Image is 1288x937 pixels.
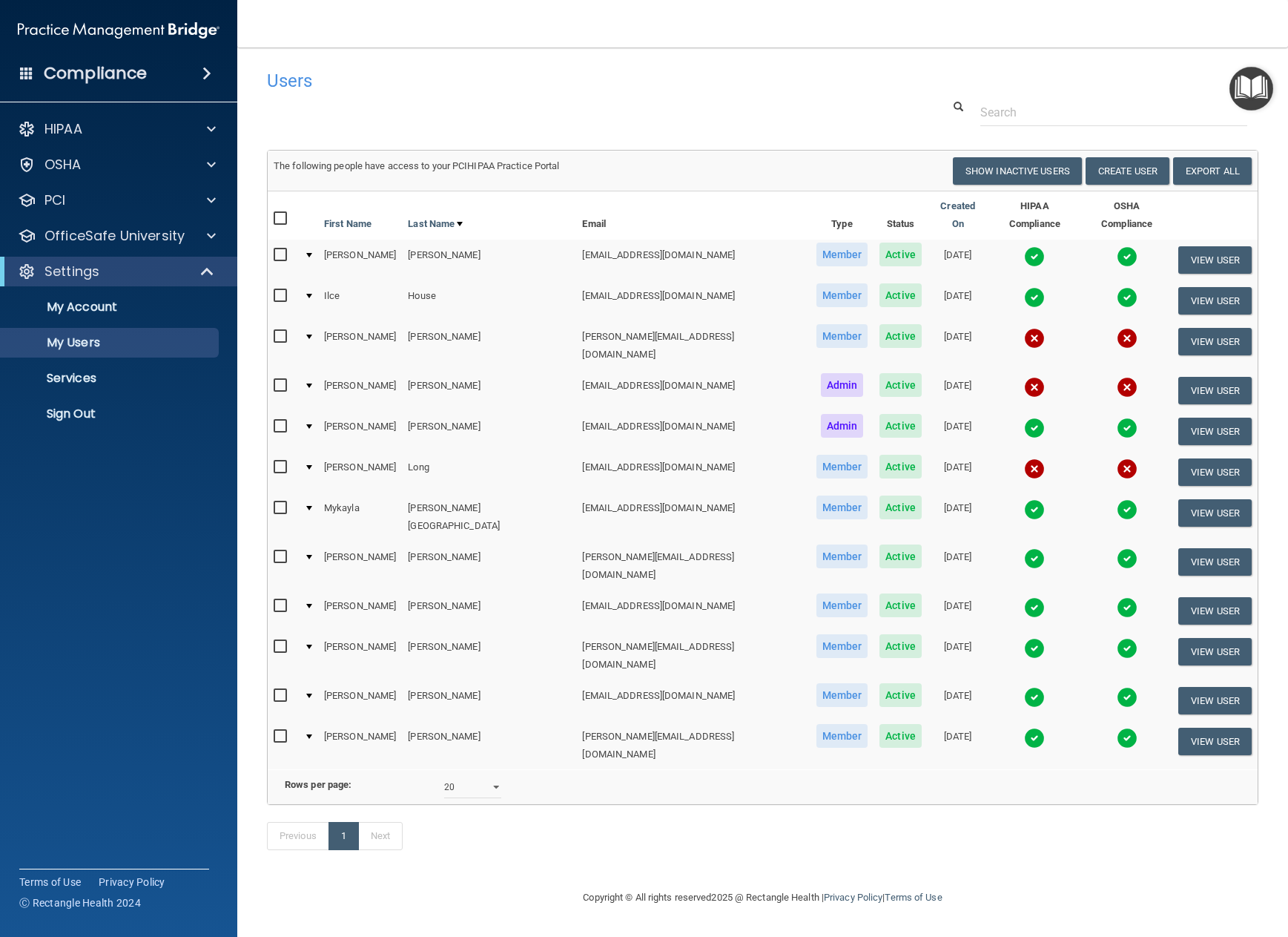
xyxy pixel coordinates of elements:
[934,197,982,233] a: Created On
[816,545,868,568] span: Member
[928,493,988,542] td: [DATE]
[879,283,922,307] span: Active
[1024,548,1045,569] img: tick.e7d51cea.svg
[402,493,576,542] td: [PERSON_NAME][GEOGRAPHIC_DATA]
[576,321,810,370] td: [PERSON_NAME][EMAIL_ADDRESS][DOMAIN_NAME]
[402,542,576,591] td: [PERSON_NAME]
[879,455,922,479] span: Active
[879,243,922,266] span: Active
[19,875,81,890] a: Terms of Use
[285,779,351,790] b: Rows per page:
[18,120,216,138] a: HIPAA
[928,240,988,280] td: [DATE]
[318,680,402,721] td: [PERSON_NAME]
[879,545,922,568] span: Active
[576,411,810,452] td: [EMAIL_ADDRESS][DOMAIN_NAME]
[99,875,165,890] a: Privacy Policy
[44,191,65,209] p: PCI
[1024,328,1045,349] img: cross.ca9f0e7f.svg
[988,191,1082,240] th: HIPAA Compliance
[816,594,868,617] span: Member
[318,721,402,769] td: [PERSON_NAME]
[402,631,576,680] td: [PERSON_NAME]
[318,321,402,370] td: [PERSON_NAME]
[44,63,147,84] h4: Compliance
[576,191,810,240] th: Email
[1117,548,1137,569] img: tick.e7d51cea.svg
[402,721,576,769] td: [PERSON_NAME]
[1178,548,1252,576] button: View User
[402,680,576,721] td: [PERSON_NAME]
[1173,157,1252,185] a: Export All
[816,634,868,658] span: Member
[324,215,371,233] a: First Name
[816,455,868,479] span: Member
[879,594,922,617] span: Active
[402,280,576,321] td: House
[318,452,402,493] td: [PERSON_NAME]
[402,240,576,280] td: [PERSON_NAME]
[1117,246,1137,267] img: tick.e7d51cea.svg
[318,240,402,280] td: [PERSON_NAME]
[1178,458,1252,486] button: View User
[1178,687,1252,714] button: View User
[19,895,141,910] span: Ⓒ Rectangle Health 2024
[816,283,868,307] span: Member
[10,371,212,386] p: Services
[1024,287,1045,308] img: tick.e7d51cea.svg
[1178,638,1252,665] button: View User
[1024,687,1045,708] img: tick.e7d51cea.svg
[879,683,922,707] span: Active
[1178,328,1252,355] button: View User
[1024,728,1045,749] img: tick.e7d51cea.svg
[18,263,215,280] a: Settings
[928,680,988,721] td: [DATE]
[318,542,402,591] td: [PERSON_NAME]
[358,822,403,850] a: Next
[928,452,988,493] td: [DATE]
[928,631,988,680] td: [DATE]
[1117,328,1137,349] img: cross.ca9f0e7f.svg
[953,157,1082,185] button: Show Inactive Users
[408,215,463,233] a: Last Name
[1117,287,1137,308] img: tick.e7d51cea.svg
[1117,499,1137,520] img: tick.e7d51cea.svg
[928,370,988,411] td: [DATE]
[1178,418,1252,445] button: View User
[492,874,1034,921] div: Copyright © All rights reserved 2025 @ Rectangle Health | |
[576,680,810,721] td: [EMAIL_ADDRESS][DOMAIN_NAME]
[824,892,882,903] a: Privacy Policy
[928,721,988,769] td: [DATE]
[402,452,576,493] td: Long
[18,191,216,209] a: PCI
[1117,597,1137,618] img: tick.e7d51cea.svg
[816,496,868,519] span: Member
[1117,728,1137,749] img: tick.e7d51cea.svg
[402,411,576,452] td: [PERSON_NAME]
[1178,287,1252,315] button: View User
[576,721,810,769] td: [PERSON_NAME][EMAIL_ADDRESS][DOMAIN_NAME]
[18,16,219,45] img: PMB logo
[1178,246,1252,274] button: View User
[576,280,810,321] td: [EMAIL_ADDRESS][DOMAIN_NAME]
[318,370,402,411] td: [PERSON_NAME]
[1081,191,1172,240] th: OSHA Compliance
[318,280,402,321] td: Ilce
[1024,638,1045,659] img: tick.e7d51cea.svg
[928,280,988,321] td: [DATE]
[576,591,810,631] td: [EMAIL_ADDRESS][DOMAIN_NAME]
[10,335,212,350] p: My Users
[821,373,864,397] span: Admin
[18,156,216,174] a: OSHA
[1117,458,1137,479] img: cross.ca9f0e7f.svg
[1024,246,1045,267] img: tick.e7d51cea.svg
[10,407,212,421] p: Sign Out
[1117,687,1137,708] img: tick.e7d51cea.svg
[879,414,922,438] span: Active
[18,227,216,245] a: OfficeSafe University
[879,373,922,397] span: Active
[576,542,810,591] td: [PERSON_NAME][EMAIL_ADDRESS][DOMAIN_NAME]
[328,822,359,850] a: 1
[1024,418,1045,438] img: tick.e7d51cea.svg
[402,591,576,631] td: [PERSON_NAME]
